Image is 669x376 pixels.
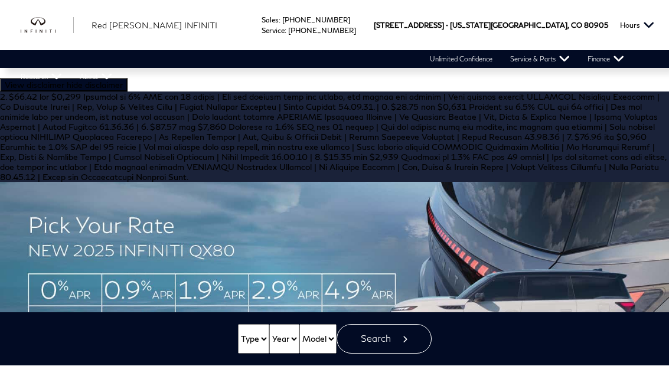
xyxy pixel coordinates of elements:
img: INFINITI [21,17,74,33]
a: Specials [561,32,616,50]
span: : [279,15,280,24]
a: Pre-Owned [494,32,561,50]
a: [STREET_ADDRESS] • [US_STATE][GEOGRAPHIC_DATA], CO 80905 [374,21,608,30]
span: : [285,26,286,35]
nav: Main Navigation [12,32,669,86]
a: [PHONE_NUMBER] [288,26,356,35]
a: About [71,68,121,86]
span: Service [262,26,285,35]
a: Unlimited Confidence [421,50,501,68]
span: Sales [262,15,279,24]
span: VIEW DISCLAIMER [5,80,64,90]
select: Vehicle Model [299,324,337,354]
select: Vehicle Year [269,324,299,354]
select: Vehicle Type [238,324,269,354]
a: Red [PERSON_NAME] INFINITI [92,19,217,31]
button: Search [337,324,432,354]
a: infiniti [21,17,74,33]
span: Red [PERSON_NAME] INFINITI [92,20,217,30]
a: Service & Parts [501,50,579,68]
a: [PHONE_NUMBER] [282,15,350,24]
a: Finance [579,50,633,68]
a: Research [12,68,71,86]
a: Express Store [421,32,494,50]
